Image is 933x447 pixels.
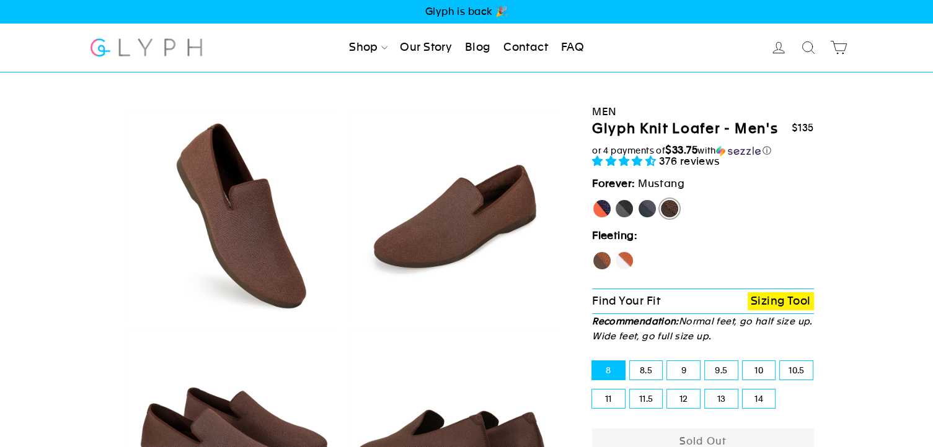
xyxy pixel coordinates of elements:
ul: Primary [344,34,589,61]
span: $135 [792,122,814,134]
label: [PERSON_NAME] [592,199,612,219]
div: or 4 payments of with [592,144,814,157]
img: Mustang [347,109,559,320]
label: 8.5 [630,361,663,380]
label: Mustang [660,199,679,219]
img: Sezzle [716,145,761,157]
label: 11 [592,389,625,408]
span: Find Your Fit [592,294,660,307]
a: Our Story [395,34,457,61]
label: 14 [743,389,776,408]
label: 9.5 [705,361,738,380]
span: Sold Out [679,435,727,447]
img: Mustang [125,109,337,320]
strong: Forever: [592,177,635,189]
a: Blog [460,34,496,61]
a: FAQ [556,34,589,61]
img: Glyph [89,31,205,64]
p: Normal feet, go half size up. Wide feet, go full size up. [592,314,814,344]
label: 10.5 [780,361,813,380]
span: Mustang [638,177,684,189]
label: Rhino [637,199,657,219]
label: 12 [667,389,700,408]
div: or 4 payments of$33.75withSezzle Click to learn more about Sezzle [592,144,814,157]
label: 8 [592,361,625,380]
div: Men [592,103,814,120]
a: Shop [344,34,392,61]
label: Fox [614,251,634,271]
a: Contact [498,34,553,61]
h1: Glyph Knit Loafer - Men's [592,120,778,138]
strong: Recommendation: [592,316,679,326]
label: 10 [743,361,776,380]
label: 11.5 [630,389,663,408]
span: 376 reviews [659,155,720,167]
strong: Fleeting: [592,229,637,241]
span: $33.75 [665,144,697,156]
label: 13 [705,389,738,408]
label: Hawk [592,251,612,271]
label: 9 [667,361,700,380]
label: Panther [614,199,634,219]
span: 4.73 stars [592,155,659,167]
a: Sizing Tool [748,292,814,310]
